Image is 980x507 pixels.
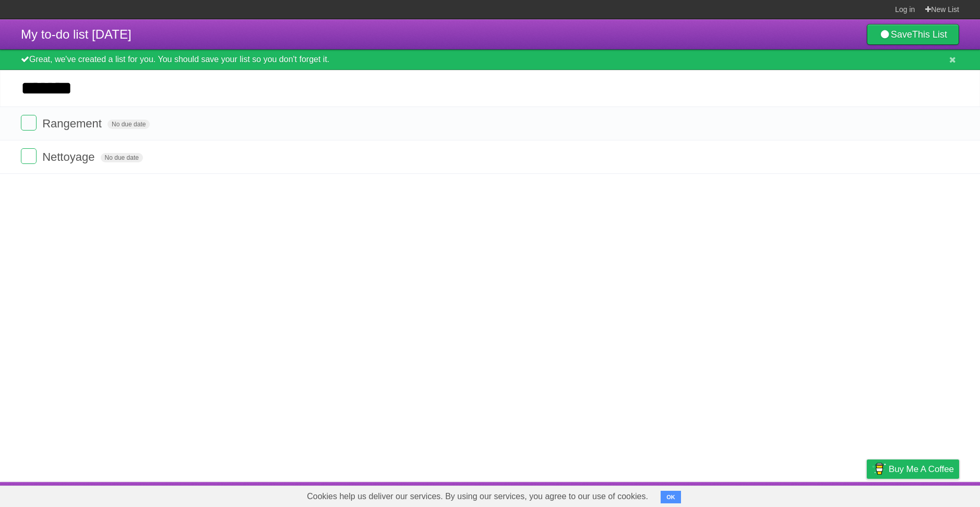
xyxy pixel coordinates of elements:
[728,485,750,504] a: About
[661,491,681,503] button: OK
[762,485,805,504] a: Developers
[867,459,959,479] a: Buy me a coffee
[853,485,880,504] a: Privacy
[21,148,37,164] label: Done
[21,115,37,131] label: Done
[818,485,841,504] a: Terms
[42,117,104,130] span: Rangement
[889,460,954,478] span: Buy me a coffee
[42,150,97,163] span: Nettoyage
[912,29,947,40] b: This List
[101,153,143,162] span: No due date
[296,486,659,507] span: Cookies help us deliver our services. By using our services, you agree to our use of cookies.
[107,120,150,129] span: No due date
[872,460,886,478] img: Buy me a coffee
[21,27,132,41] span: My to-do list [DATE]
[867,24,959,45] a: SaveThis List
[893,485,959,504] a: Suggest a feature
